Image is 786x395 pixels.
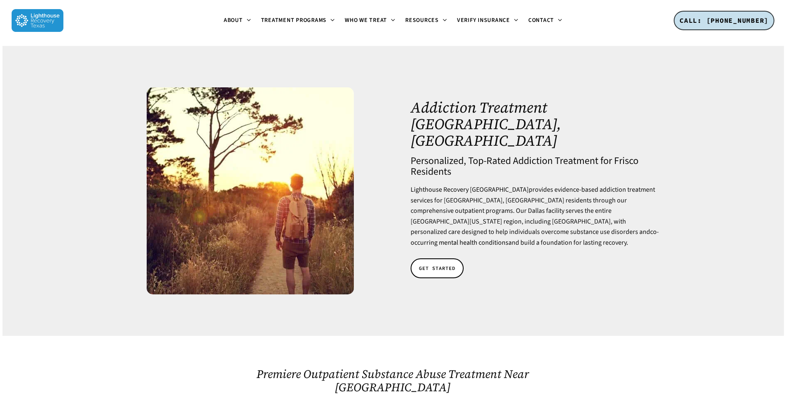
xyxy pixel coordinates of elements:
[224,16,243,24] span: About
[528,16,554,24] span: Contact
[261,16,327,24] span: Treatment Programs
[256,17,340,24] a: Treatment Programs
[452,17,523,24] a: Verify Insurance
[340,17,400,24] a: Who We Treat
[213,367,573,394] h2: Premiere Outpatient Substance Abuse Treatment Near [GEOGRAPHIC_DATA]
[523,17,567,24] a: Contact
[12,9,63,32] img: Lighthouse Recovery Texas
[400,17,452,24] a: Resources
[147,87,354,294] img: Watching the sunset. Concept of healing from addiction.
[680,16,769,24] span: CALL: [PHONE_NUMBER]
[219,17,256,24] a: About
[411,99,661,149] h1: Addiction Treatment [GEOGRAPHIC_DATA], [GEOGRAPHIC_DATA]
[674,11,774,31] a: CALL: [PHONE_NUMBER]
[345,16,387,24] span: Who We Treat
[411,156,661,177] h4: Personalized, Top-Rated Addiction Treatment for Frisco Residents
[411,258,464,278] a: GET STARTED
[508,238,628,247] span: and build a foundation for lasting recovery.
[457,16,510,24] span: Verify Insurance
[419,264,455,272] span: GET STARTED
[411,185,529,194] a: Lighthouse Recovery [GEOGRAPHIC_DATA]
[405,16,439,24] span: Resources
[411,185,655,236] span: provides evidence-based addiction treatment services for [GEOGRAPHIC_DATA], [GEOGRAPHIC_DATA] res...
